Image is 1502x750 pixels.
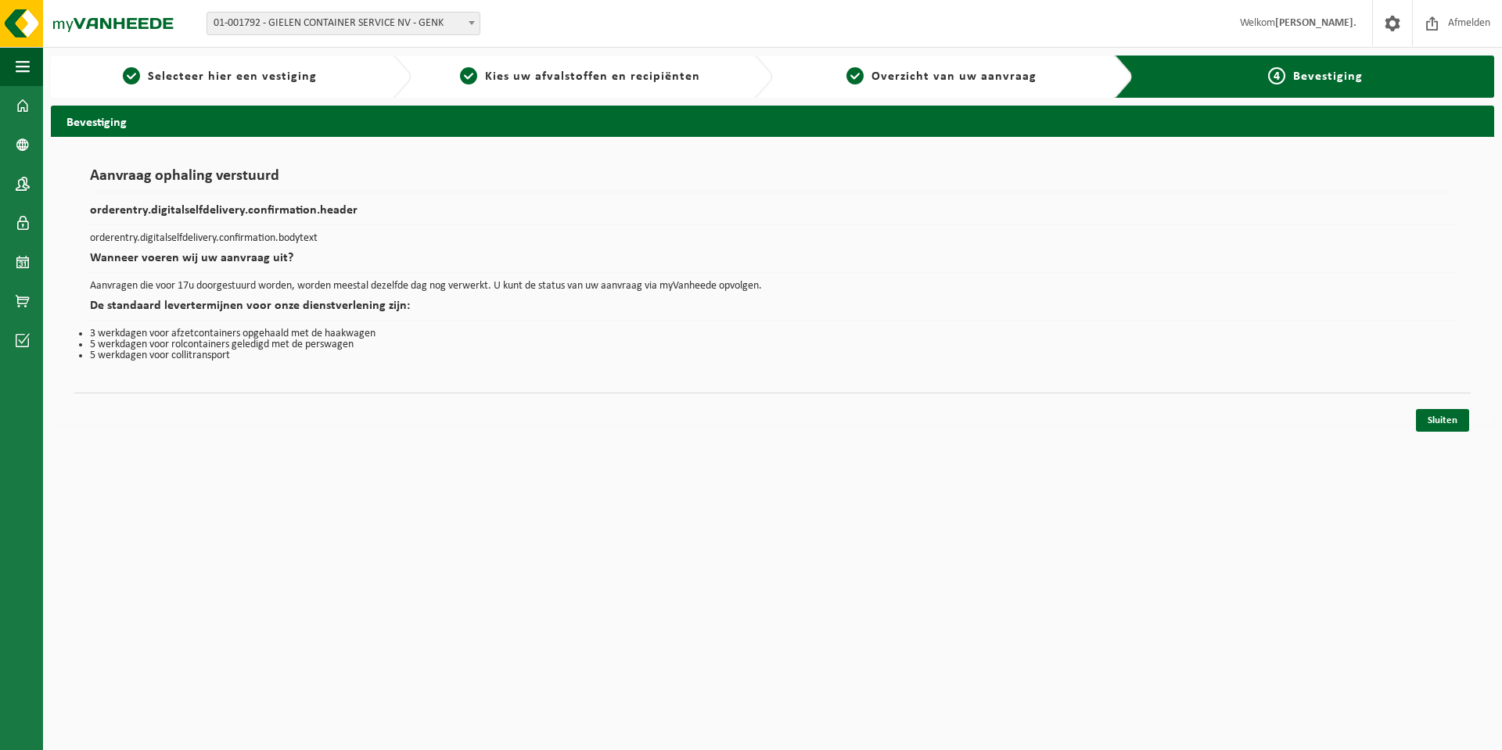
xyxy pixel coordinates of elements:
[90,350,1455,361] li: 5 werkdagen voor collitransport
[846,67,864,84] span: 3
[485,70,700,83] span: Kies uw afvalstoffen en recipiënten
[207,12,480,35] span: 01-001792 - GIELEN CONTAINER SERVICE NV - GENK
[90,233,1455,244] p: orderentry.digitalselfdelivery.confirmation.bodytext
[1268,67,1285,84] span: 4
[1293,70,1363,83] span: Bevestiging
[90,339,1455,350] li: 5 werkdagen voor rolcontainers geledigd met de perswagen
[148,70,317,83] span: Selecteer hier een vestiging
[59,67,380,86] a: 1Selecteer hier een vestiging
[90,168,1455,192] h1: Aanvraag ophaling verstuurd
[123,67,140,84] span: 1
[1416,409,1469,432] a: Sluiten
[419,67,741,86] a: 2Kies uw afvalstoffen en recipiënten
[51,106,1494,136] h2: Bevestiging
[90,300,1455,321] h2: De standaard levertermijnen voor onze dienstverlening zijn:
[90,328,1455,339] li: 3 werkdagen voor afzetcontainers opgehaald met de haakwagen
[90,204,1455,225] h2: orderentry.digitalselfdelivery.confirmation.header
[90,252,1455,273] h2: Wanneer voeren wij uw aanvraag uit?
[871,70,1037,83] span: Overzicht van uw aanvraag
[460,67,477,84] span: 2
[90,281,1455,292] p: Aanvragen die voor 17u doorgestuurd worden, worden meestal dezelfde dag nog verwerkt. U kunt de s...
[781,67,1102,86] a: 3Overzicht van uw aanvraag
[207,13,480,34] span: 01-001792 - GIELEN CONTAINER SERVICE NV - GENK
[1275,17,1356,29] strong: [PERSON_NAME].
[8,716,261,750] iframe: chat widget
